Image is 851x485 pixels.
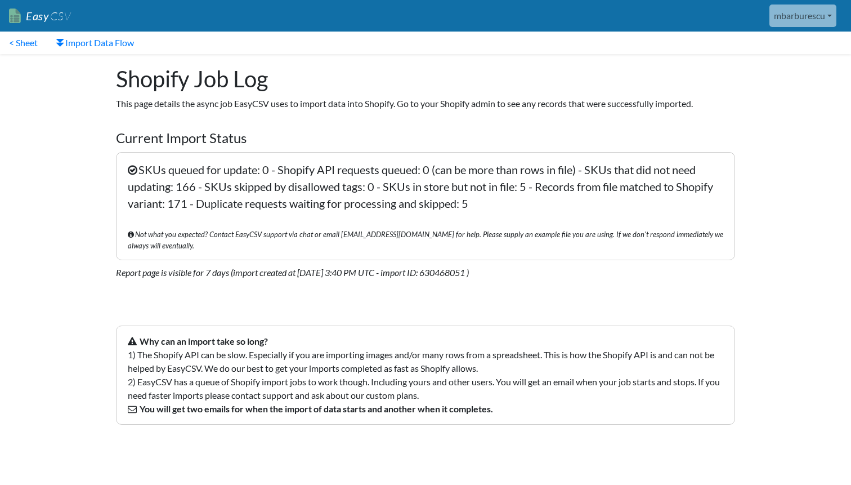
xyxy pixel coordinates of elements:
span: CSV [49,9,71,23]
p: 1) The Shopify API can be slow. Especially if you are importing images and/or many rows from a sp... [116,326,735,425]
h1: Shopify Job Log [116,65,735,92]
span: Not what you expected? Contact EasyCSV support via chat or email [EMAIL_ADDRESS][DOMAIN_NAME] for... [128,229,723,251]
h4: Current Import Status [116,130,735,146]
strong: You will get two emails for when the import of data starts and another when it completes. [140,403,493,414]
p: Report page is visible for 7 days (import created at [DATE] 3:40 PM UTC - import ID: 630468051 ) [116,266,735,279]
strong: Why can an import take so long? [140,336,268,346]
a: mbarburescu [769,5,836,27]
a: Import Data Flow [47,32,143,54]
p: SKUs queued for update: 0 - Shopify API requests queued: 0 (can be more than rows in file) - SKUs... [116,152,735,260]
a: EasyCSV [9,5,71,28]
p: This page details the async job EasyCSV uses to import data into Shopify. Go to your Shopify admi... [116,97,735,110]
